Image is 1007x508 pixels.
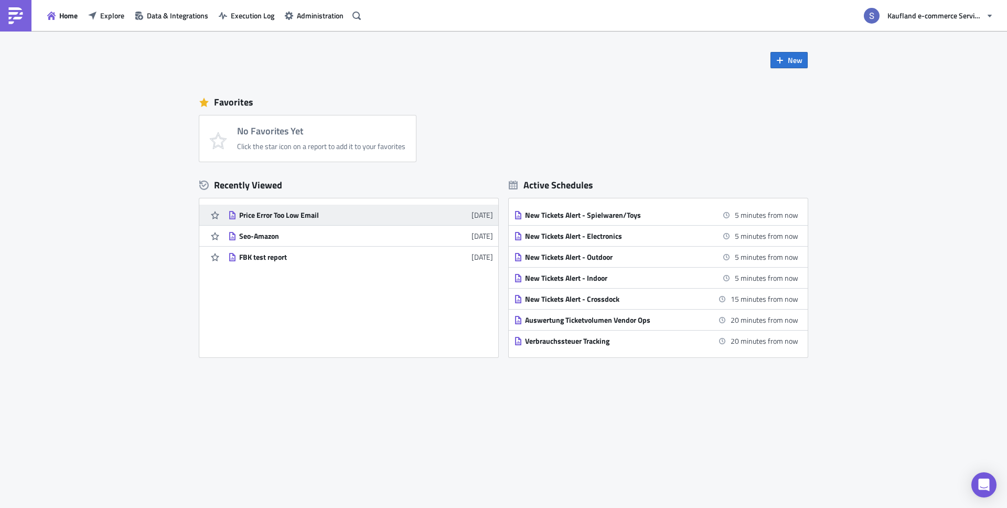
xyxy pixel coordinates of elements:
[971,472,997,498] div: Open Intercom Messenger
[280,7,349,24] button: Administration
[231,10,274,21] span: Execution Log
[42,7,83,24] button: Home
[239,252,423,262] div: FBK test report
[514,226,798,246] a: New Tickets Alert - Electronics5 minutes from now
[525,273,709,283] div: New Tickets Alert - Indoor
[525,336,709,346] div: Verbrauchssteuer Tracking
[514,310,798,330] a: Auswertung Ticketvolumen Vendor Ops20 minutes from now
[228,226,493,246] a: Seo-Amazon[DATE]
[147,10,208,21] span: Data & Integrations
[525,231,709,241] div: New Tickets Alert - Electronics
[525,294,709,304] div: New Tickets Alert - Crossdock
[199,94,808,110] div: Favorites
[731,335,798,346] time: 2025-08-18 11:00
[130,7,213,24] button: Data & Integrations
[228,247,493,267] a: FBK test report[DATE]
[858,4,999,27] button: Kaufland e-commerce Services GmbH & Co. KG
[472,230,493,241] time: 2025-08-14T08:24:38Z
[735,272,798,283] time: 2025-08-18 10:45
[735,209,798,220] time: 2025-08-18 10:45
[887,10,982,21] span: Kaufland e-commerce Services GmbH & Co. KG
[788,55,802,66] span: New
[731,314,798,325] time: 2025-08-18 11:00
[228,205,493,225] a: Price Error Too Low Email[DATE]
[525,252,709,262] div: New Tickets Alert - Outdoor
[770,52,808,68] button: New
[472,209,493,220] time: 2025-08-14T09:19:30Z
[83,7,130,24] button: Explore
[59,10,78,21] span: Home
[863,7,881,25] img: Avatar
[7,7,24,24] img: PushMetrics
[731,293,798,304] time: 2025-08-18 10:55
[514,205,798,225] a: New Tickets Alert - Spielwaren/Toys5 minutes from now
[237,126,405,136] h4: No Favorites Yet
[509,179,593,191] div: Active Schedules
[735,251,798,262] time: 2025-08-18 10:45
[297,10,344,21] span: Administration
[514,247,798,267] a: New Tickets Alert - Outdoor5 minutes from now
[735,230,798,241] time: 2025-08-18 10:45
[213,7,280,24] button: Execution Log
[525,210,709,220] div: New Tickets Alert - Spielwaren/Toys
[237,142,405,151] div: Click the star icon on a report to add it to your favorites
[525,315,709,325] div: Auswertung Ticketvolumen Vendor Ops
[100,10,124,21] span: Explore
[514,268,798,288] a: New Tickets Alert - Indoor5 minutes from now
[472,251,493,262] time: 2024-09-17T13:39:31Z
[514,289,798,309] a: New Tickets Alert - Crossdock15 minutes from now
[239,231,423,241] div: Seo-Amazon
[514,331,798,351] a: Verbrauchssteuer Tracking20 minutes from now
[199,177,498,193] div: Recently Viewed
[239,210,423,220] div: Price Error Too Low Email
